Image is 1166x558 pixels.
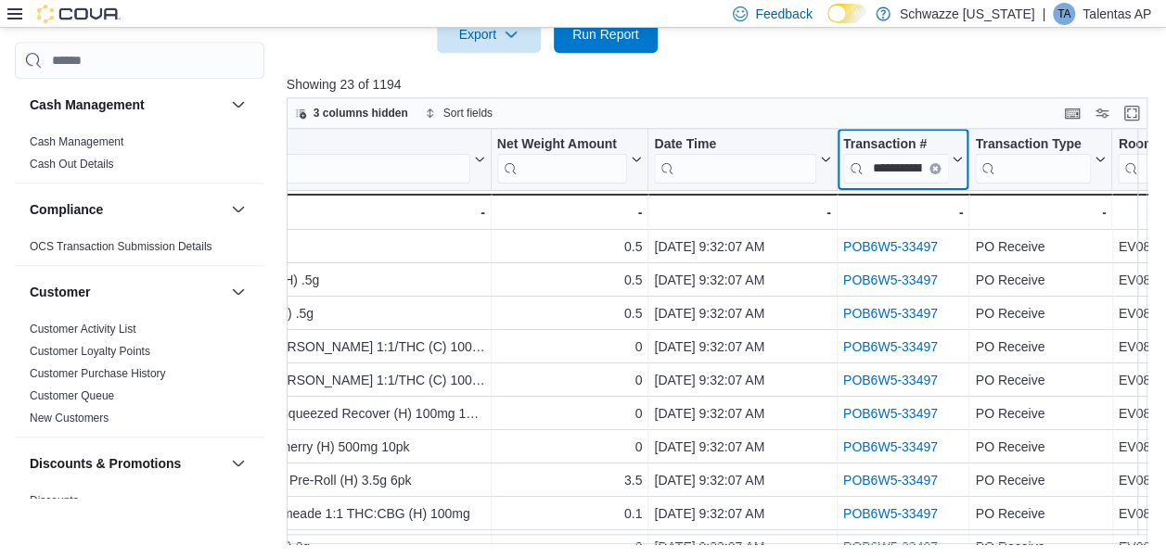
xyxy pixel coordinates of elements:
div: Verdes Beverage Cherry Limeade 1:1 THC:CBG (H) 100mg [125,502,484,525]
button: Cash Management [30,95,224,114]
div: Dime AIO Banana Punch (H) 2g [125,536,484,558]
a: POB6W5-33497 [843,273,938,287]
div: Compliance [15,235,264,265]
p: Schwazze [US_STATE] [900,3,1035,25]
span: Cash Management [30,134,123,149]
div: Date Time [654,136,815,154]
span: Customer Activity List [30,322,136,336]
div: Transaction Type [975,136,1091,184]
div: [DATE] 9:32:07 AM [654,436,830,458]
div: [DATE] 9:32:07 AM [654,336,830,358]
a: POB6W5-33497 [843,339,938,354]
button: Net Weight Amount [496,136,642,184]
button: Transaction Type [975,136,1106,184]
div: [DATE] 9:32:07 AM [654,369,830,391]
div: 2 [496,536,642,558]
div: - [842,201,963,223]
input: Dark Mode [827,4,866,23]
span: Customer Loyalty Points [30,344,150,359]
div: Wana Quick Strawberry [PERSON_NAME] 1:1/THC (C) 100mg 10pk [125,336,484,358]
a: Discounts [30,494,79,507]
a: Cash Out Details [30,158,114,171]
h3: Compliance [30,200,103,219]
a: Customer Queue [30,389,114,402]
button: Export [437,16,541,53]
button: Enter fullscreen [1121,102,1143,124]
p: | [1042,3,1045,25]
span: TA [1057,3,1070,25]
div: PO Receive [975,436,1106,458]
span: Run Report [572,25,639,44]
div: PO Receive [975,269,1106,291]
span: Discounts [30,493,79,508]
button: Clear input [929,163,941,174]
span: Customer Purchase History [30,366,166,381]
div: [DATE] 9:32:07 AM [654,235,830,258]
div: 0 [496,336,642,358]
p: Talentas AP [1083,3,1151,25]
button: Date Time [654,136,830,184]
button: Transaction #Clear input [842,136,963,184]
div: [DATE] 9:32:07 AM [654,402,830,425]
div: - [654,201,830,223]
div: Net Weight Amount [496,136,627,154]
div: Purplebee's Little J (S) .5g [125,235,484,258]
div: [DATE] 9:32:07 AM [654,302,830,324]
a: POB6W5-33497 [843,439,938,454]
a: POB6W5-33497 [843,239,938,254]
p: Showing 23 of 1194 [287,75,1157,94]
div: PO Receive [975,336,1106,358]
div: Wana Quick Strawberry [PERSON_NAME] 1:1/THC (C) 100mg 10pk [125,369,484,391]
div: PO Receive [975,302,1106,324]
div: Cash Management [15,131,264,183]
a: POB6W5-33497 [843,373,938,387]
div: Transaction Type [975,136,1091,154]
span: New Customers [30,411,109,425]
div: 0 [496,369,642,391]
a: POB6W5-33497 [843,506,938,521]
a: OCS Transaction Submission Details [30,240,212,253]
div: 0 [496,436,642,458]
div: PO Receive [975,369,1106,391]
span: 3 columns hidden [314,106,408,120]
button: Compliance [227,198,250,221]
div: Couchlock AIO Live Rosin (I) .5g [125,302,484,324]
span: Cash Out Details [30,157,114,171]
button: 3 columns hidden [288,102,416,124]
div: - [975,201,1106,223]
div: Transaction # [842,136,948,154]
div: MED - Derived Gummies Cherry (H) 500mg 10pk [125,436,484,458]
div: 0.1 [496,502,642,525]
div: Couchlock AIO Live Rosin (H) .5g [125,269,484,291]
a: Customer Purchase History [30,367,166,380]
button: Compliance [30,200,224,219]
div: PO Receive [975,402,1106,425]
button: Customer [227,281,250,303]
button: Cash Management [227,94,250,116]
div: [DATE] 9:32:07 AM [654,502,830,525]
div: [PERSON_NAME] Smoke's Pre-Roll (H) 3.5g 6pk [125,469,484,491]
div: PO Receive [975,502,1106,525]
div: [DATE] 9:32:07 AM [654,536,830,558]
div: Talentas AP [1053,3,1075,25]
h3: Discounts & Promotions [30,454,181,473]
a: POB6W5-33497 [843,406,938,421]
div: Camino Gummies Freshly Squeezed Recover (H) 100mg 10pk [125,402,484,425]
img: Cova [37,5,121,23]
div: 3.5 [496,469,642,491]
a: POB6W5-33497 [843,539,938,554]
div: 0.5 [496,235,642,258]
div: Date Time [654,136,815,184]
div: 0.5 [496,269,642,291]
a: Cash Management [30,135,123,148]
button: Discounts & Promotions [30,454,224,473]
button: Run Report [554,16,658,53]
button: Discounts & Promotions [227,452,250,475]
span: Sort fields [443,106,493,120]
div: Transaction # URL [842,136,948,184]
div: 0 [496,402,642,425]
a: POB6W5-33497 [843,306,938,321]
div: - [496,201,642,223]
button: Product [125,136,484,184]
